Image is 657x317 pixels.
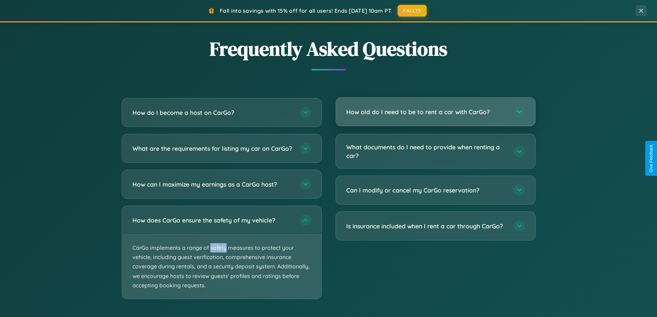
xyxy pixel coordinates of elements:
[132,216,293,225] h3: How does CarGo ensure the safety of my vehicle?
[132,144,293,153] h3: What are the requirements for listing my car on CarGo?
[122,36,536,62] h2: Frequently Asked Questions
[346,108,507,116] h3: How old do I need to be to rent a car with CarGo?
[132,180,293,189] h3: How can I maximize my earnings as a CarGo host?
[346,143,507,160] h3: What documents do I need to provide when renting a car?
[220,7,392,14] span: Fall into savings with 15% off for all users! Ends [DATE] 10am PT.
[346,222,507,230] h3: Is insurance included when I rent a car through CarGo?
[649,145,654,172] div: Give Feedback
[398,5,427,17] button: FALL15
[122,235,321,299] p: CarGo implements a range of safety measures to protect your vehicle, including guest verification...
[132,108,293,117] h3: How do I become a host on CarGo?
[346,186,507,195] h3: Can I modify or cancel my CarGo reservation?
